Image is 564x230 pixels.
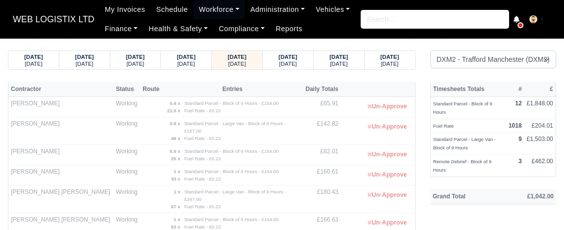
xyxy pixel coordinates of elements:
td: Working [113,185,140,213]
td: £65.91 [303,97,341,117]
th: Daily Totals [303,82,341,96]
strong: 1 x [174,189,180,194]
small: [DATE] [228,61,246,67]
small: [DATE] [177,61,195,67]
td: £160.61 [303,165,341,185]
strong: 0.4 x [170,100,180,106]
a: Finance [99,19,143,39]
a: Reports [270,19,308,39]
td: £1,848.00 [524,97,556,119]
td: Working [113,145,140,165]
small: [DATE] [25,61,43,67]
th: Status [113,82,140,96]
strong: [DATE] [279,54,297,60]
small: [DATE] [127,61,144,67]
a: Health & Safety [143,19,213,39]
th: Timesheets Totals [430,82,506,96]
strong: 46 x [171,136,181,141]
td: Working [113,165,140,185]
td: Working [113,97,140,117]
a: Compliance [213,19,270,39]
span: WEB LOGISTIX LTD [8,9,99,29]
small: Fuel Rate - £0.22 [184,224,221,230]
th: Route [140,82,162,96]
td: £82.01 [303,145,341,165]
td: £142.82 [303,117,341,145]
td: £180.43 [303,185,341,213]
strong: 33 x [171,176,181,182]
small: Fuel Rate - £0.22 [184,136,221,141]
button: Un-Approve [362,216,412,230]
button: Un-Approve [362,147,412,162]
strong: 25 x [171,156,181,161]
strong: 67 x [171,204,181,209]
strong: 1 x [174,169,180,174]
small: Standard Parcel - Large Van - Block of 9 Hours - £167.00 [184,121,286,134]
small: Standard Parcel - Block of 9 Hours [433,101,492,115]
button: Un-Approve [362,188,412,202]
small: Standard Parcel - Block of 9 Hours - £154.00 [184,148,279,154]
td: [PERSON_NAME] [8,165,114,185]
strong: 1 x [174,217,180,222]
small: Standard Parcel - Large Van - Block of 9 Hours - £167.00 [184,189,286,202]
strong: [DATE] [380,54,399,60]
small: [DATE] [279,61,297,67]
strong: [DATE] [329,54,348,60]
strong: 21.5 x [167,108,181,113]
small: [DATE] [381,61,399,67]
strong: [DATE] [126,54,145,60]
td: Working [113,117,140,145]
small: Standard Parcel - Block of 9 Hours - £154.00 [184,217,279,222]
th: £ [524,82,556,96]
small: Fuel Rate - £0.22 [184,156,221,161]
a: WEB LOGISTIX LTD [8,10,99,29]
button: Un-Approve [362,168,412,182]
th: # [506,82,524,96]
small: [DATE] [330,61,348,67]
iframe: Chat Widget [386,115,564,230]
input: Search... [361,10,509,29]
small: Fuel Rate - £0.22 [184,108,221,113]
button: Un-Approve [362,120,412,134]
th: Entries [162,82,303,96]
strong: [DATE] [177,54,195,60]
strong: [DATE] [228,54,246,60]
td: [PERSON_NAME] [8,145,114,165]
strong: 63 x [171,224,181,230]
strong: 0.8 x [170,121,180,126]
small: Fuel Rate - £0.22 [184,204,221,209]
strong: [DATE] [24,54,43,60]
small: [DATE] [76,61,94,67]
small: Standard Parcel - Block of 9 Hours - £154.00 [184,100,279,106]
td: [PERSON_NAME] [8,97,114,117]
td: [PERSON_NAME] [PERSON_NAME] [8,185,114,213]
button: Un-Approve [362,99,412,114]
small: Fuel Rate - £0.22 [184,176,221,182]
small: Standard Parcel - Block of 9 Hours - £154.00 [184,169,279,174]
strong: 12 [515,100,521,107]
td: [PERSON_NAME] [8,117,114,145]
strong: [DATE] [75,54,94,60]
strong: 0.5 x [170,148,180,154]
th: Contractor [8,82,114,96]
